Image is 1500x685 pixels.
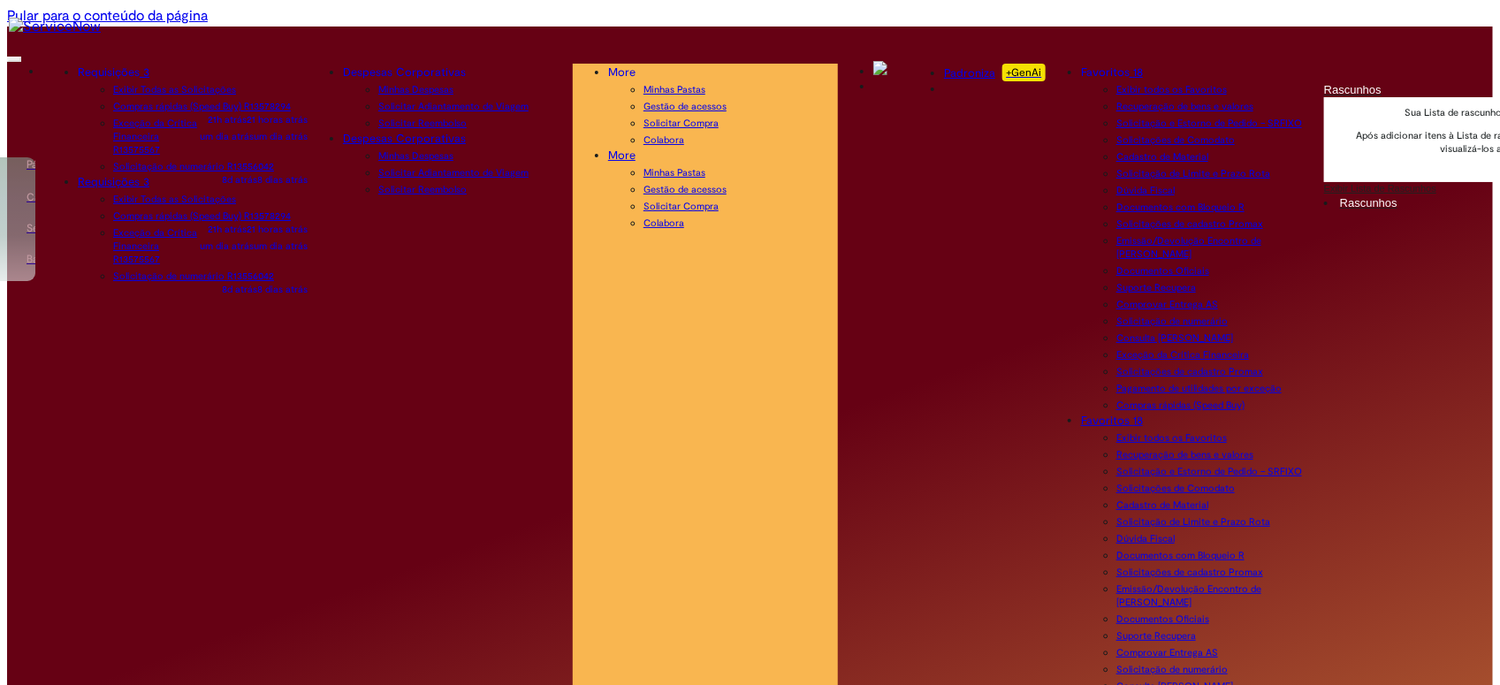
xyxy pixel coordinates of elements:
[78,65,140,80] span: Requisições
[1133,65,1143,80] span: 18
[643,166,705,179] a: Minhas Pastas
[1116,83,1227,96] a: Exibir todos os Favoritos
[378,117,467,130] a: Solicitar Reembolso
[78,174,149,189] a: Requisições : 3
[343,65,466,80] a: Despesas Corporativas :
[200,130,308,143] time: 29/09/2025 10:08:03
[944,64,1046,81] div: Padroniza
[1116,348,1249,362] a: Exceção da Crítica Financeira
[1116,448,1253,461] a: Recuperação de bens e valores
[247,223,308,236] span: 21 horas atrás
[222,173,257,186] span: 8d atrás
[78,80,308,173] ul: Requisições
[643,133,684,147] a: Colabora
[254,240,308,253] span: um dia atrás
[1116,315,1228,328] a: Solicitação de numerário
[113,209,241,223] span: Compras rápidas (Speed Buy)
[643,100,727,113] a: Gestão de acessos
[1133,413,1143,428] span: 18
[7,57,21,62] button: Alternar navegação
[1116,365,1263,378] a: Solicitações de cadastro Promax
[113,226,197,266] a: Aberto R13575567 : Exceção da Crítica Financeira
[643,217,684,230] a: Colabora
[113,226,197,253] span: Exceção da Crítica Financeira
[343,131,466,146] span: Despesas Corporativas
[1116,482,1235,495] a: Solicitações de Comodato
[113,270,225,283] span: Solicitação de numerário
[1116,150,1208,164] a: Cadastro de Material
[222,283,308,296] time: 22/09/2025 15:52:25
[247,113,308,126] span: 21 horas atrás
[1002,64,1046,81] p: +GenAi
[244,100,291,113] span: R13578294
[1116,100,1253,113] a: Recuperação de bens e valores
[608,65,636,80] a: More : 4
[1116,465,1302,478] a: Solicitação e Estorno de Pedido – SRFIXO
[113,117,197,143] span: Exceção da Crítica Financeira
[608,148,636,163] a: More : 4
[244,209,291,223] span: R13578294
[227,270,274,283] span: R13556042
[1116,264,1209,278] a: Documentos Oficiais
[1116,117,1302,130] a: Solicitação e Estorno de Pedido – SRFIXO
[1081,80,1311,412] ul: Favoritos
[113,143,160,156] span: R13575567
[1116,281,1196,294] a: Suporte Recupera
[78,174,140,189] span: Requisições
[113,209,291,223] a: Aberto R13578294 : Compras rápidas (Speed Buy)
[378,100,529,113] a: Solicitar Adiantamento de Viagem
[1116,566,1263,579] a: Solicitações de cadastro Promax
[1116,234,1261,261] a: Emissão/Devolução Encontro de [PERSON_NAME]
[1116,217,1263,231] a: Solicitações de cadastro Promax
[1116,663,1228,676] a: Solicitação de numerário
[1116,382,1282,395] a: Pagamento de utilidades por exceção
[608,163,838,230] ul: More
[643,183,727,196] a: Gestão de acessos
[1116,331,1233,345] a: Consulta [PERSON_NAME]
[1324,183,1436,194] a: Exibir Lista de Rascunhos
[1116,133,1235,147] a: Solicitações de Comodato
[1116,532,1175,545] a: Dúvida Fiscal
[1116,184,1175,197] a: Dúvida Fiscal
[643,83,705,96] a: Minhas Pastas
[254,130,308,143] span: um dia atrás
[7,7,208,25] a: Pular para o conteúdo da página
[378,166,529,179] a: Solicitar Adiantamento de Viagem
[378,149,453,163] a: Minhas Despesas
[1116,646,1218,659] a: Comprovar Entrega AS
[113,160,274,173] a: Aberto R13556042 : Solicitação de numerário
[1116,629,1196,643] a: Suporte Recupera
[608,148,636,163] span: More
[200,130,254,143] span: um dia atrás
[143,174,149,189] span: 3
[143,65,149,80] span: 3
[1340,196,1397,209] span: Rascunhos
[343,65,466,80] span: Despesas Corporativas
[608,80,838,147] ul: More
[257,283,308,296] span: 8 dias atrás
[643,117,719,130] a: Solicitar Compra
[378,83,453,96] a: Minhas Despesas
[113,193,236,206] a: Exibir Todas as Solicitações
[1116,515,1270,529] a: Solicitação de Limite e Prazo Rota
[1116,499,1208,512] a: Cadastro de Material
[113,100,241,113] span: Compras rápidas (Speed Buy)
[222,283,257,296] span: 8d atrás
[222,173,308,186] time: 22/09/2025 15:52:25
[200,240,308,253] time: 29/09/2025 10:08:03
[7,27,1493,44] a: Ir para a Homepage
[1340,196,1397,209] a: No momento, sua lista de rascunhos tem 0 Itens
[227,160,274,173] span: R13556042
[9,18,327,35] img: ServiceNow
[113,100,291,113] a: Aberto R13578294 : Compras rápidas (Speed Buy)
[1116,399,1245,412] a: Compras rápidas (Speed Buy)
[208,113,308,126] time: 29/09/2025 16:46:34
[1116,613,1209,626] a: Documentos Oficiais
[1116,298,1218,311] a: Comprovar Entrega AS
[1324,83,1382,96] a: Rascunhos
[343,146,573,196] ul: Despesas Corporativas
[643,200,719,213] a: Solicitar Compra
[113,117,197,156] a: Aberto R13575567 : Exceção da Crítica Financeira
[1081,413,1143,428] a: Favoritos : 18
